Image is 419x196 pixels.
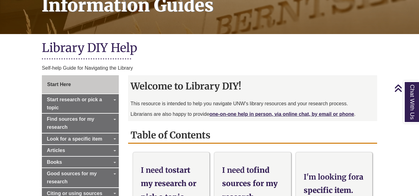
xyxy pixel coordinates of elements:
a: Start Here [42,75,119,94]
a: Good sources for my research [42,168,119,187]
span: Find sources for my research [47,116,94,130]
span: Start Here [47,82,71,87]
span: Start research or pick a topic [47,97,102,110]
p: This resource is intended to help you navigate UNW's library resources and your research process. [131,100,375,107]
a: Back to Top [394,84,417,92]
a: Books [42,157,119,168]
h1: Library DIY Help [42,40,377,57]
a: Look for a specific item [42,133,119,145]
span: Good sources for my research [47,171,97,184]
strong: I need to [141,165,172,175]
span: Citing or using sources [47,191,102,196]
span: Look for a specific item [47,136,102,142]
span: Self-help Guide for Navigating the Library [42,65,133,71]
span: Articles [47,148,65,153]
h2: Welcome to Library DIY! [128,78,377,94]
a: Start research or pick a topic [42,94,119,113]
strong: I need to [222,165,254,175]
h2: Table of Contents [128,127,377,144]
p: Librarians are also happy to provide . [131,111,375,118]
strong: I'm looking for [304,172,359,182]
a: Articles [42,145,119,156]
a: one-on-one help in person, via online chat, by email or phone [209,111,354,117]
a: Find sources for my research [42,114,119,133]
span: Books [47,159,62,165]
